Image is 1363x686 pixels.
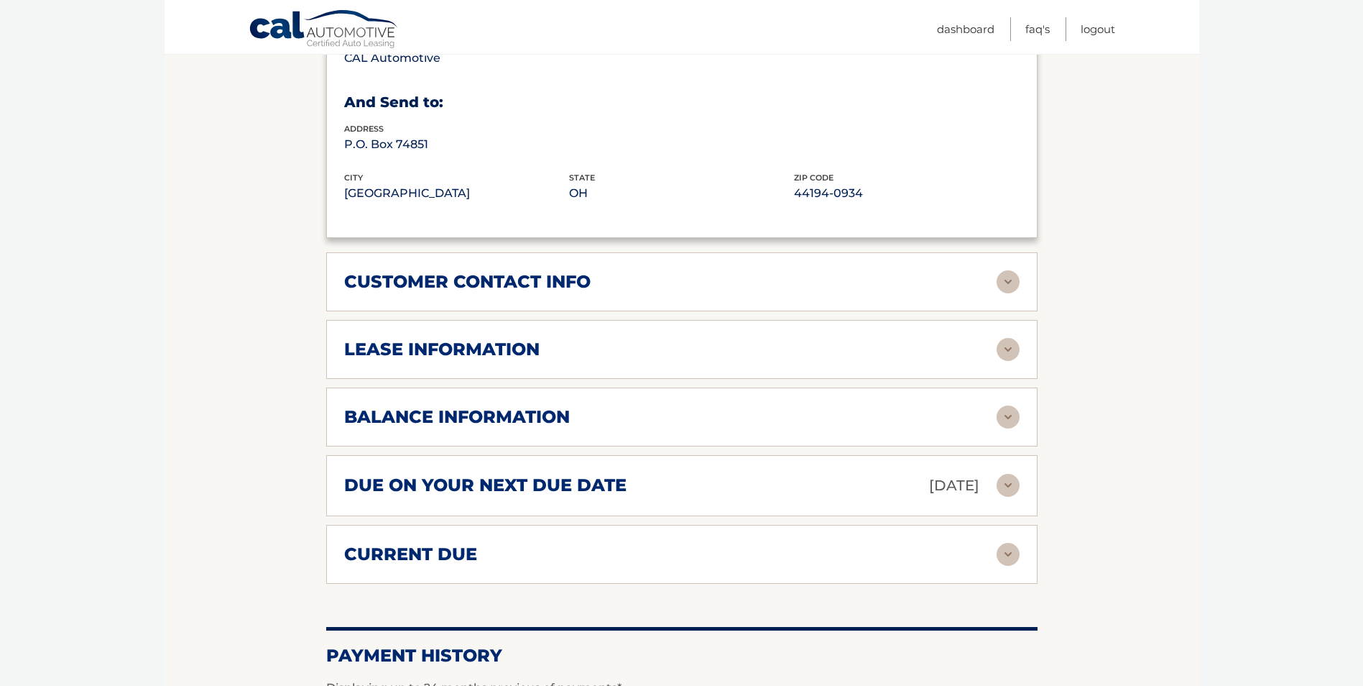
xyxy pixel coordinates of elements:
[344,406,570,428] h2: balance information
[569,183,794,203] p: OH
[326,645,1038,667] h2: Payment History
[344,124,384,134] span: address
[997,338,1020,361] img: accordion-rest.svg
[344,93,1020,111] h3: And Send to:
[569,173,595,183] span: state
[997,474,1020,497] img: accordion-rest.svg
[344,544,477,565] h2: current due
[344,475,627,496] h2: due on your next due date
[1025,17,1050,41] a: FAQ's
[344,339,540,360] h2: lease information
[997,270,1020,293] img: accordion-rest.svg
[937,17,994,41] a: Dashboard
[344,134,569,155] p: P.O. Box 74851
[794,183,1019,203] p: 44194-0934
[344,173,363,183] span: city
[794,173,833,183] span: zip code
[249,9,399,51] a: Cal Automotive
[344,183,569,203] p: [GEOGRAPHIC_DATA]
[997,543,1020,566] img: accordion-rest.svg
[344,48,569,68] p: CAL Automotive
[997,406,1020,429] img: accordion-rest.svg
[929,473,979,498] p: [DATE]
[344,271,591,293] h2: customer contact info
[1081,17,1115,41] a: Logout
